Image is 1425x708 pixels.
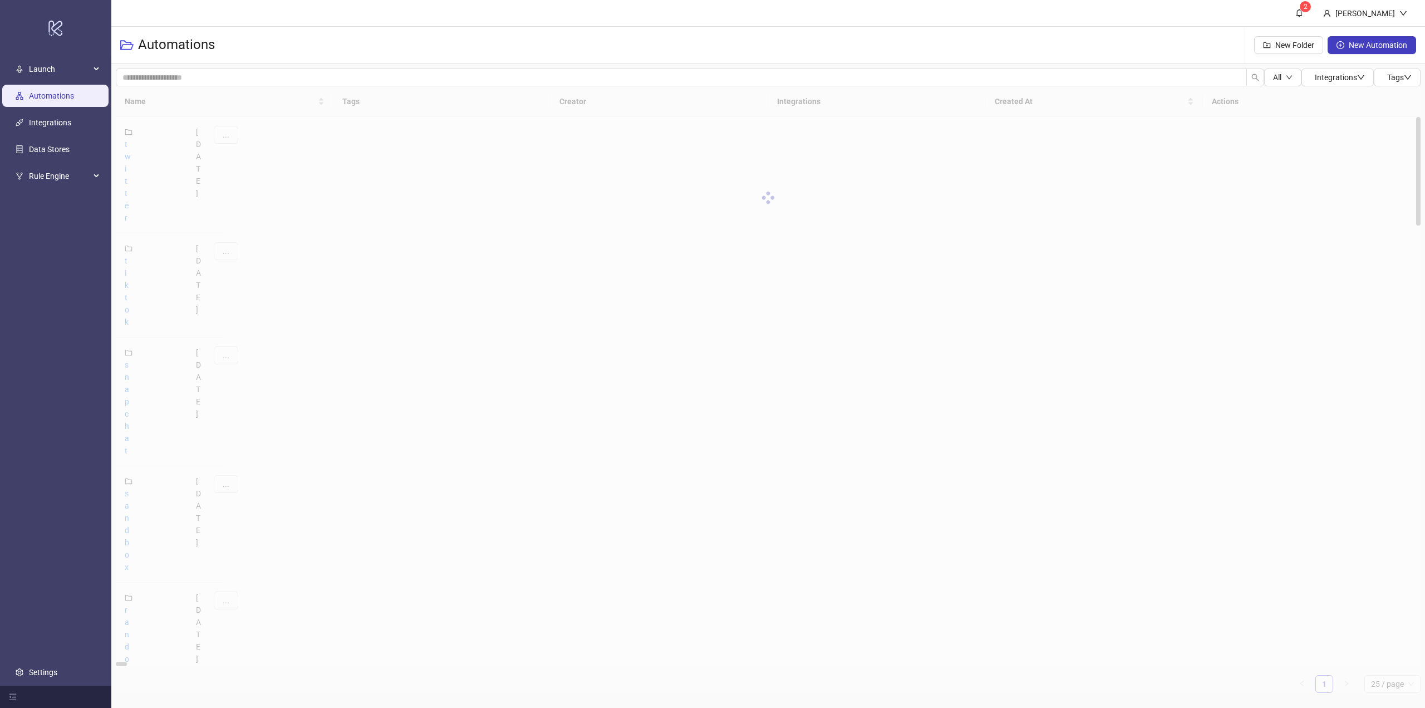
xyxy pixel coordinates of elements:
span: bell [1295,9,1303,17]
span: folder-add [1263,41,1271,49]
span: down [1399,9,1407,17]
span: Integrations [1315,73,1365,82]
span: All [1273,73,1281,82]
h3: Automations [138,36,215,54]
a: Data Stores [29,145,70,154]
span: down [1404,74,1412,81]
div: [PERSON_NAME] [1331,7,1399,19]
button: New Folder [1254,36,1323,54]
a: Automations [29,91,74,100]
span: Tags [1387,73,1412,82]
span: New Folder [1275,41,1314,50]
span: down [1286,74,1293,81]
span: down [1357,74,1365,81]
button: Alldown [1264,69,1301,86]
span: New Automation [1349,41,1407,50]
span: menu-fold [9,693,17,701]
button: New Automation [1328,36,1416,54]
button: Integrationsdown [1301,69,1374,86]
span: user [1323,9,1331,17]
span: plus-circle [1336,41,1344,49]
button: Tagsdown [1374,69,1421,86]
span: Rule Engine [29,165,90,187]
span: fork [16,172,23,180]
a: Settings [29,668,57,677]
span: Launch [29,58,90,80]
span: search [1251,74,1259,81]
span: 2 [1304,3,1308,11]
span: rocket [16,65,23,73]
a: Integrations [29,118,71,127]
sup: 2 [1300,1,1311,12]
span: folder-open [120,38,134,52]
